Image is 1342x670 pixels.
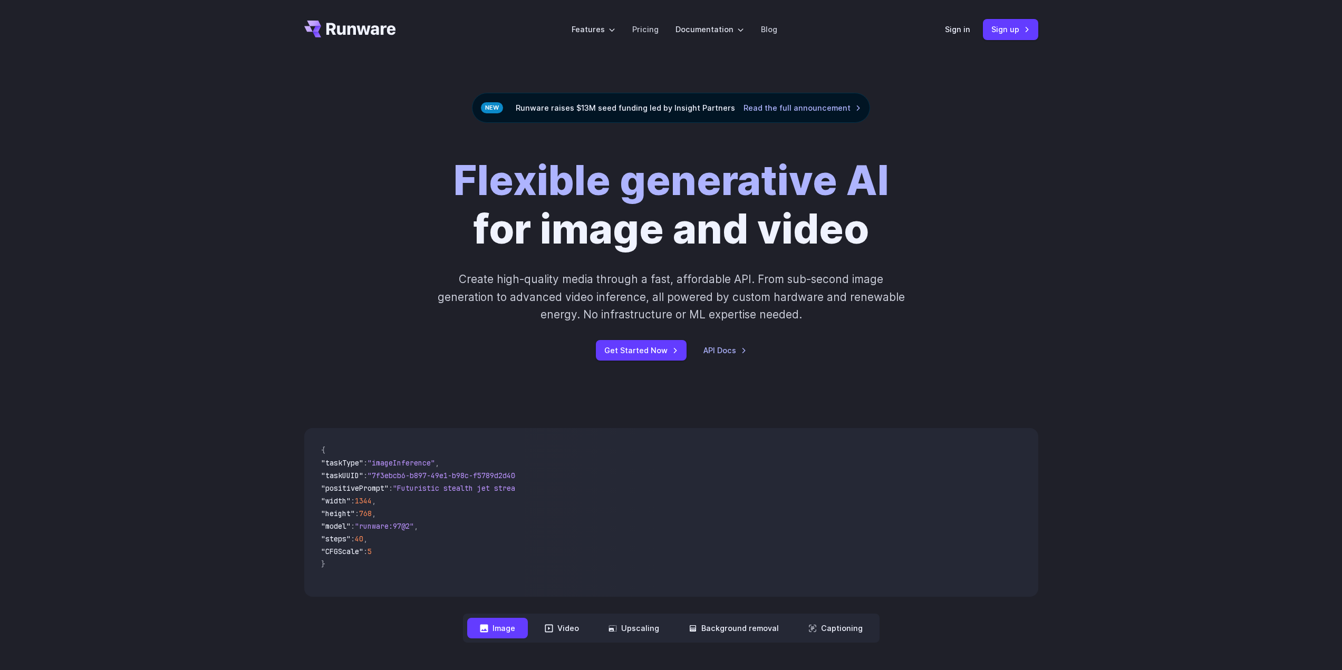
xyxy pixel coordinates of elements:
span: "steps" [321,534,351,543]
span: { [321,445,325,455]
label: Features [572,23,615,35]
button: Captioning [796,618,875,638]
span: , [372,496,376,506]
p: Create high-quality media through a fast, affordable API. From sub-second image generation to adv... [436,270,906,323]
span: : [363,471,368,480]
span: : [363,458,368,468]
button: Image [467,618,528,638]
span: 5 [368,547,372,556]
span: , [372,509,376,518]
span: } [321,559,325,569]
span: "imageInference" [368,458,435,468]
button: Upscaling [596,618,672,638]
a: API Docs [703,344,747,356]
span: : [389,483,393,493]
span: "CFGScale" [321,547,363,556]
a: Sign up [983,19,1038,40]
span: "height" [321,509,355,518]
span: "taskUUID" [321,471,363,480]
span: : [351,521,355,531]
span: 1344 [355,496,372,506]
span: "Futuristic stealth jet streaking through a neon-lit cityscape with glowing purple exhaust" [393,483,777,493]
span: 40 [355,534,363,543]
span: : [351,534,355,543]
span: "7f3ebcb6-b897-49e1-b98c-f5789d2d40d7" [368,471,528,480]
button: Video [532,618,592,638]
a: Sign in [945,23,970,35]
label: Documentation [675,23,744,35]
div: Runware raises $13M seed funding led by Insight Partners [472,93,870,123]
span: "positivePrompt" [321,483,389,493]
a: Get Started Now [596,340,687,361]
a: Pricing [632,23,659,35]
span: : [355,509,359,518]
h1: for image and video [453,157,889,254]
strong: Flexible generative AI [453,156,889,205]
a: Go to / [304,21,396,37]
span: "runware:97@2" [355,521,414,531]
span: "taskType" [321,458,363,468]
span: 768 [359,509,372,518]
a: Read the full announcement [744,102,861,114]
span: , [363,534,368,543]
span: "width" [321,496,351,506]
span: , [414,521,418,531]
span: : [363,547,368,556]
a: Blog [761,23,777,35]
span: "model" [321,521,351,531]
span: : [351,496,355,506]
button: Background removal [676,618,791,638]
span: , [435,458,439,468]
